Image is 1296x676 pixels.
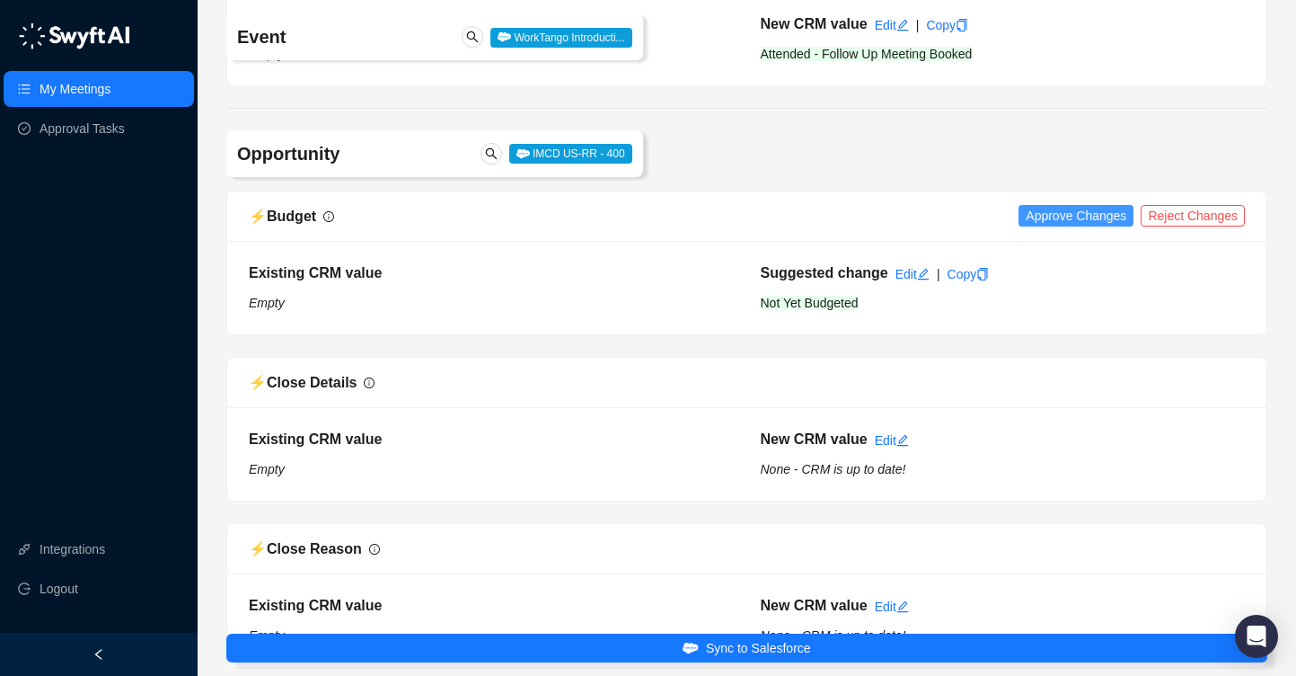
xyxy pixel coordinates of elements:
[364,378,375,388] span: info-circle
[226,634,1267,663] button: Sync to Salesforce
[249,628,285,643] i: Empty
[896,19,909,31] span: edit
[509,146,632,160] a: IMCD US-RR - 400
[761,429,868,450] h5: New CRM value
[1141,205,1245,227] button: Reject Changes
[237,141,463,166] h4: Opportunity
[485,147,498,160] span: search
[761,462,906,476] i: None - CRM is up to date!
[761,296,859,310] span: Not Yet Budgeted
[93,648,105,661] span: left
[490,28,632,48] span: WorkTango Introducti...
[761,628,906,643] i: None - CRM is up to date!
[761,262,888,284] h5: Suggested change
[237,24,463,49] h4: Event
[490,30,632,44] a: WorkTango Introducti...
[875,18,909,32] a: Edit
[249,375,357,390] span: ⚡️ Close Details
[761,595,868,617] h5: New CRM value
[466,31,479,43] span: search
[40,531,105,567] a: Integrations
[249,209,316,224] span: ⚡️ Budget
[249,462,285,476] i: Empty
[1148,206,1238,226] span: Reject Changes
[875,600,909,614] a: Edit
[976,268,989,280] span: copy
[1026,206,1126,226] span: Approve Changes
[249,47,285,61] i: Empty
[896,434,909,447] span: edit
[249,595,734,617] h5: Existing CRM value
[1018,205,1133,227] button: Approve Changes
[916,15,920,35] div: |
[40,571,78,607] span: Logout
[249,262,734,284] h5: Existing CRM value
[18,22,130,49] img: logo-05li4sbe.png
[40,111,125,147] a: Approval Tasks
[895,267,930,281] a: Edit
[323,211,334,222] span: info-circle
[761,13,868,35] h5: New CRM value
[948,267,990,281] a: Copy
[18,583,31,595] span: logout
[40,71,110,107] a: My Meetings
[896,600,909,613] span: edit
[249,541,362,556] span: ⚡️ Close Reason
[369,544,380,555] span: info-circle
[761,47,973,61] span: Attended - Follow Up Meeting Booked
[956,19,968,31] span: copy
[249,429,734,450] h5: Existing CRM value
[875,433,909,448] a: Edit
[937,264,940,284] div: |
[706,638,811,658] span: Sync to Salesforce
[249,296,285,310] i: Empty
[509,144,632,164] span: IMCD US-RR - 400
[917,268,930,280] span: edit
[1235,615,1278,658] div: Open Intercom Messenger
[926,18,968,32] a: Copy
